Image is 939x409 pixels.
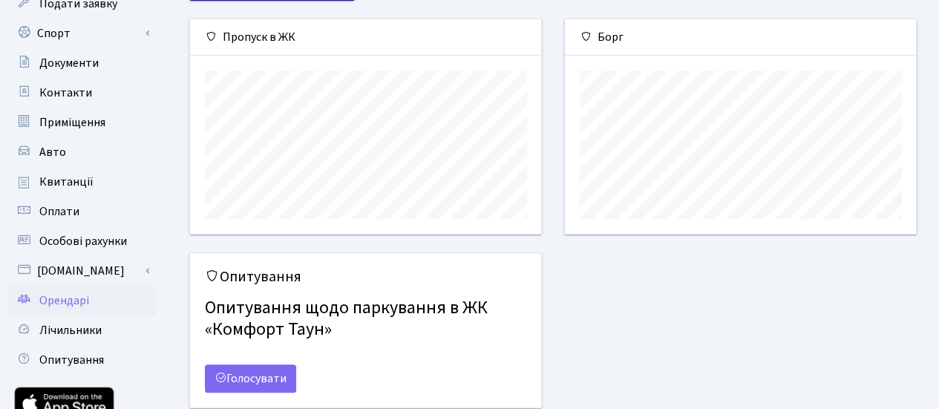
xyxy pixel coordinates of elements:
span: Приміщення [39,114,105,131]
a: Голосувати [205,364,296,393]
a: Оплати [7,197,156,226]
span: Квитанції [39,174,94,190]
div: Пропуск в ЖК [190,19,541,56]
a: Орендарі [7,286,156,315]
a: Приміщення [7,108,156,137]
a: Особові рахунки [7,226,156,256]
span: Опитування [39,352,104,368]
span: Оплати [39,203,79,220]
a: [DOMAIN_NAME] [7,256,156,286]
a: Документи [7,48,156,78]
span: Орендарі [39,292,89,309]
span: Особові рахунки [39,233,127,249]
a: Контакти [7,78,156,108]
span: Документи [39,55,99,71]
span: Авто [39,144,66,160]
span: Контакти [39,85,92,101]
h5: Опитування [205,268,526,286]
h4: Опитування щодо паркування в ЖК «Комфорт Таун» [205,292,526,347]
a: Опитування [7,345,156,375]
div: Борг [565,19,916,56]
a: Лічильники [7,315,156,345]
a: Авто [7,137,156,167]
a: Спорт [7,19,156,48]
a: Квитанції [7,167,156,197]
span: Лічильники [39,322,102,338]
